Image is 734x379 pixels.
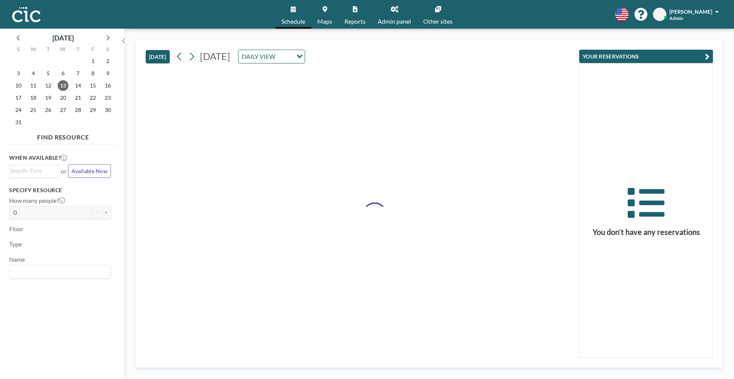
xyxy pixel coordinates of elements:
button: + [102,206,111,219]
span: DAILY VIEW [240,52,277,62]
span: Tuesday, August 5, 2025 [43,68,54,79]
label: How many people? [9,197,65,204]
span: Saturday, August 2, 2025 [102,56,113,66]
span: Sunday, August 17, 2025 [13,92,24,103]
div: S [11,45,26,55]
input: Search for option [10,267,106,277]
span: Sunday, August 31, 2025 [13,117,24,128]
span: Tuesday, August 12, 2025 [43,80,54,91]
span: [PERSON_NAME] [669,8,712,15]
span: Monday, August 25, 2025 [28,105,39,115]
label: Type [9,240,22,248]
button: Available Now [68,164,111,178]
span: [DATE] [200,50,230,62]
span: Friday, August 8, 2025 [88,68,98,79]
div: S [100,45,115,55]
span: Admin [669,15,683,21]
span: Tuesday, August 26, 2025 [43,105,54,115]
span: Monday, August 4, 2025 [28,68,39,79]
button: YOUR RESERVATIONS [579,50,713,63]
span: Thursday, August 14, 2025 [73,80,83,91]
span: Friday, August 22, 2025 [88,92,98,103]
span: Thursday, August 7, 2025 [73,68,83,79]
div: T [70,45,85,55]
span: Monday, August 18, 2025 [28,92,39,103]
span: Admin panel [378,18,411,24]
input: Search for option [278,52,292,62]
div: Search for option [239,50,305,63]
span: Friday, August 1, 2025 [88,56,98,66]
span: or [61,167,67,175]
span: Tuesday, August 19, 2025 [43,92,54,103]
button: - [93,206,102,219]
input: Search for option [10,167,55,175]
span: Saturday, August 23, 2025 [102,92,113,103]
span: Thursday, August 28, 2025 [73,105,83,115]
h4: FIND RESOURCE [9,130,117,141]
img: organization-logo [12,7,41,22]
span: Maps [317,18,332,24]
span: Sunday, August 3, 2025 [13,68,24,79]
span: Wednesday, August 6, 2025 [58,68,68,79]
span: Friday, August 29, 2025 [88,105,98,115]
span: Other sites [423,18,453,24]
div: Search for option [10,165,59,177]
h3: You don’t have any reservations [580,227,713,237]
div: Search for option [10,265,110,278]
span: Monday, August 11, 2025 [28,80,39,91]
span: Friday, August 15, 2025 [88,80,98,91]
span: Available Now [71,168,107,174]
h3: Specify resource [9,187,111,194]
span: GJ [657,11,663,18]
div: F [85,45,100,55]
span: Saturday, August 9, 2025 [102,68,113,79]
span: Schedule [281,18,305,24]
button: [DATE] [146,50,170,63]
label: Floor [9,225,23,233]
span: Wednesday, August 20, 2025 [58,92,68,103]
div: T [41,45,56,55]
span: Saturday, August 16, 2025 [102,80,113,91]
span: Reports [344,18,365,24]
span: Wednesday, August 27, 2025 [58,105,68,115]
div: M [26,45,41,55]
span: Wednesday, August 13, 2025 [58,80,68,91]
div: W [56,45,71,55]
span: Sunday, August 24, 2025 [13,105,24,115]
div: [DATE] [52,32,74,43]
span: Thursday, August 21, 2025 [73,92,83,103]
label: Name [9,256,25,263]
span: Saturday, August 30, 2025 [102,105,113,115]
span: Sunday, August 10, 2025 [13,80,24,91]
